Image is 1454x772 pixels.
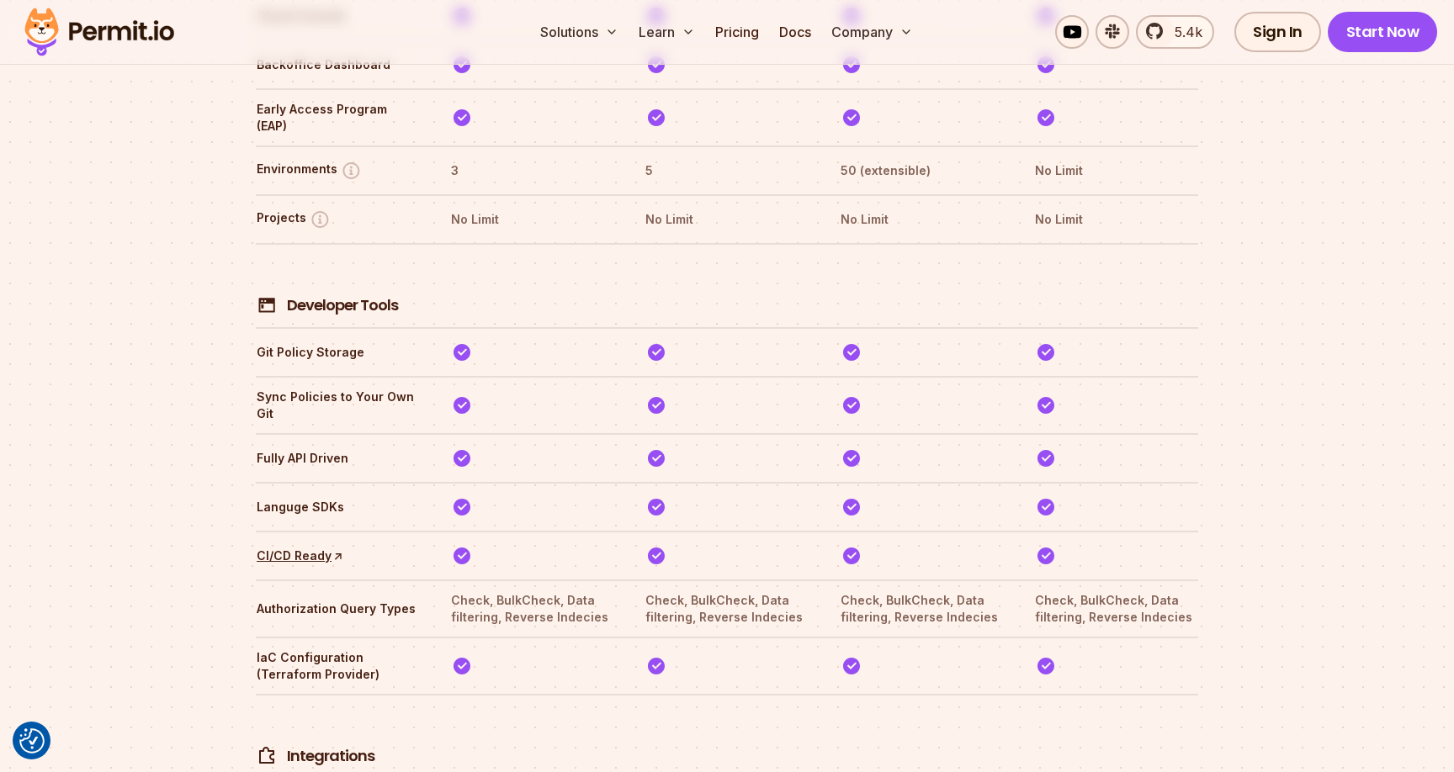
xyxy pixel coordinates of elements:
[450,157,614,184] th: 3
[327,545,348,565] span: ↑
[1234,12,1321,52] a: Sign In
[19,728,45,753] button: Consent Preferences
[1165,22,1202,42] span: 5.4k
[840,157,1004,184] th: 50 (extensible)
[256,445,420,472] th: Fully API Driven
[256,339,420,366] th: Git Policy Storage
[645,591,809,627] th: Check, BulkCheck, Data filtering, Reverse Indecies
[632,15,702,49] button: Learn
[256,51,420,78] th: Backoffice Dashboard
[287,295,398,316] h4: Developer Tools
[257,746,277,766] img: Integrations
[256,591,420,627] th: Authorization Query Types
[450,591,614,627] th: Check, BulkCheck, Data filtering, Reverse Indecies
[645,206,809,233] th: No Limit
[772,15,818,49] a: Docs
[257,295,277,315] img: Developer Tools
[708,15,766,49] a: Pricing
[825,15,920,49] button: Company
[1328,12,1438,52] a: Start Now
[645,157,809,184] th: 5
[1034,206,1198,233] th: No Limit
[1136,15,1214,49] a: 5.4k
[256,388,420,423] th: Sync Policies to Your Own Git
[257,160,362,181] button: Environments
[1034,591,1198,627] th: Check, BulkCheck, Data filtering, Reverse Indecies
[257,547,343,564] a: CI/CD Ready↑
[1034,157,1198,184] th: No Limit
[450,206,614,233] th: No Limit
[256,100,420,135] th: Early Access Program (EAP)
[840,206,1004,233] th: No Limit
[533,15,625,49] button: Solutions
[17,3,182,61] img: Permit logo
[840,591,1004,627] th: Check, BulkCheck, Data filtering, Reverse Indecies
[256,648,420,684] th: IaC Configuration (Terraform Provider)
[287,746,374,767] h4: Integrations
[19,728,45,753] img: Revisit consent button
[257,209,331,230] button: Projects
[256,494,420,521] th: Languge SDKs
